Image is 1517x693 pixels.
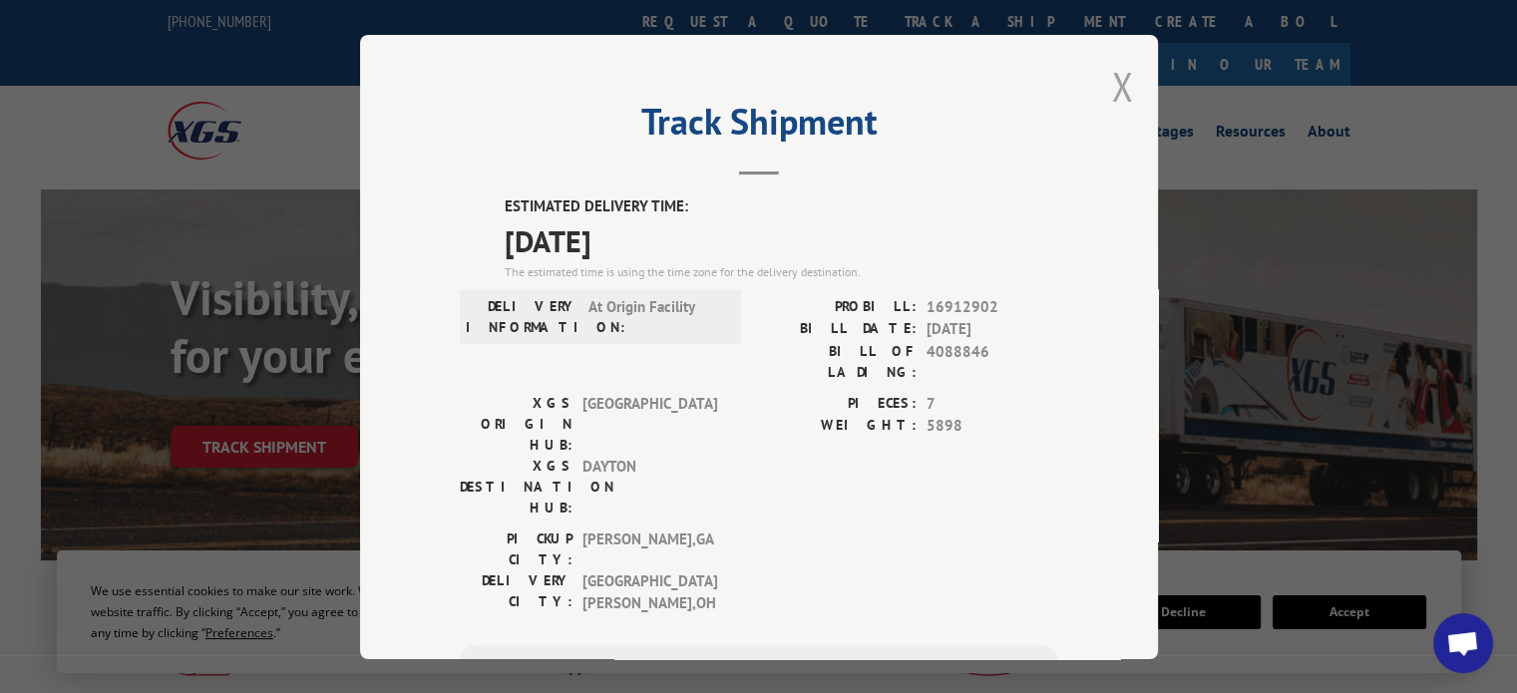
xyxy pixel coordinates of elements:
span: DAYTON [582,455,717,518]
div: Open chat [1433,613,1493,673]
label: XGS ORIGIN HUB: [460,392,572,455]
label: ESTIMATED DELIVERY TIME: [505,195,1058,218]
span: [DATE] [505,217,1058,262]
span: 4088846 [927,340,1058,382]
label: WEIGHT: [759,415,917,438]
span: At Origin Facility [588,295,723,337]
label: DELIVERY CITY: [460,569,572,614]
span: [GEOGRAPHIC_DATA] [582,392,717,455]
span: [PERSON_NAME] , GA [582,527,717,569]
span: 5898 [927,415,1058,438]
label: PIECES: [759,392,917,415]
span: 7 [927,392,1058,415]
span: 16912902 [927,295,1058,318]
label: XGS DESTINATION HUB: [460,455,572,518]
label: PROBILL: [759,295,917,318]
label: PICKUP CITY: [460,527,572,569]
span: [DATE] [927,318,1058,341]
label: BILL DATE: [759,318,917,341]
h2: Track Shipment [460,108,1058,146]
span: [GEOGRAPHIC_DATA][PERSON_NAME] , OH [582,569,717,614]
div: The estimated time is using the time zone for the delivery destination. [505,262,1058,280]
button: Close modal [1111,60,1133,113]
label: DELIVERY INFORMATION: [466,295,578,337]
label: BILL OF LADING: [759,340,917,382]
